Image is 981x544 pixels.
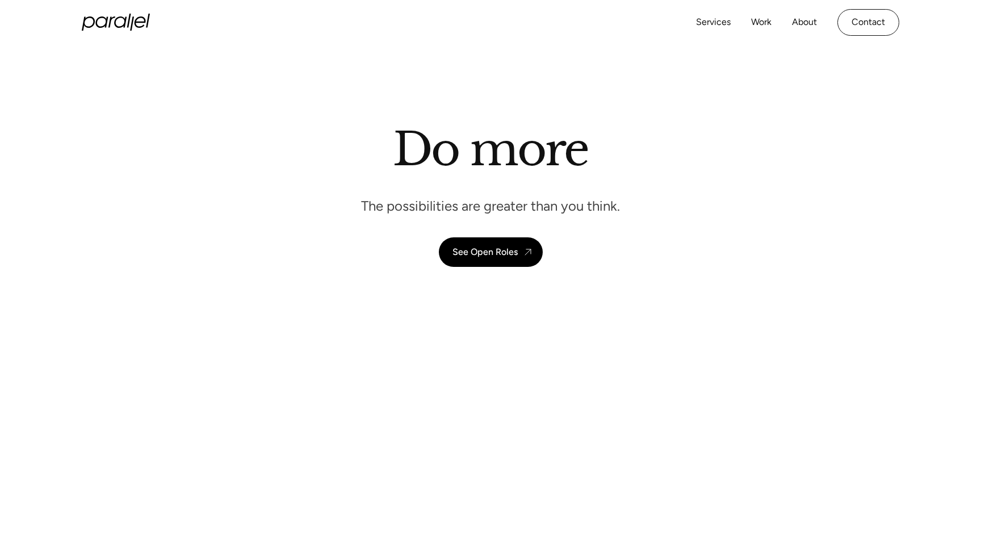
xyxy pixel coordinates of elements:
[393,122,589,177] h1: Do more
[792,14,817,31] a: About
[439,237,543,267] a: See Open Roles
[361,197,620,215] p: The possibilities are greater than you think.
[837,9,899,36] a: Contact
[452,246,518,257] div: See Open Roles
[751,14,772,31] a: Work
[696,14,731,31] a: Services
